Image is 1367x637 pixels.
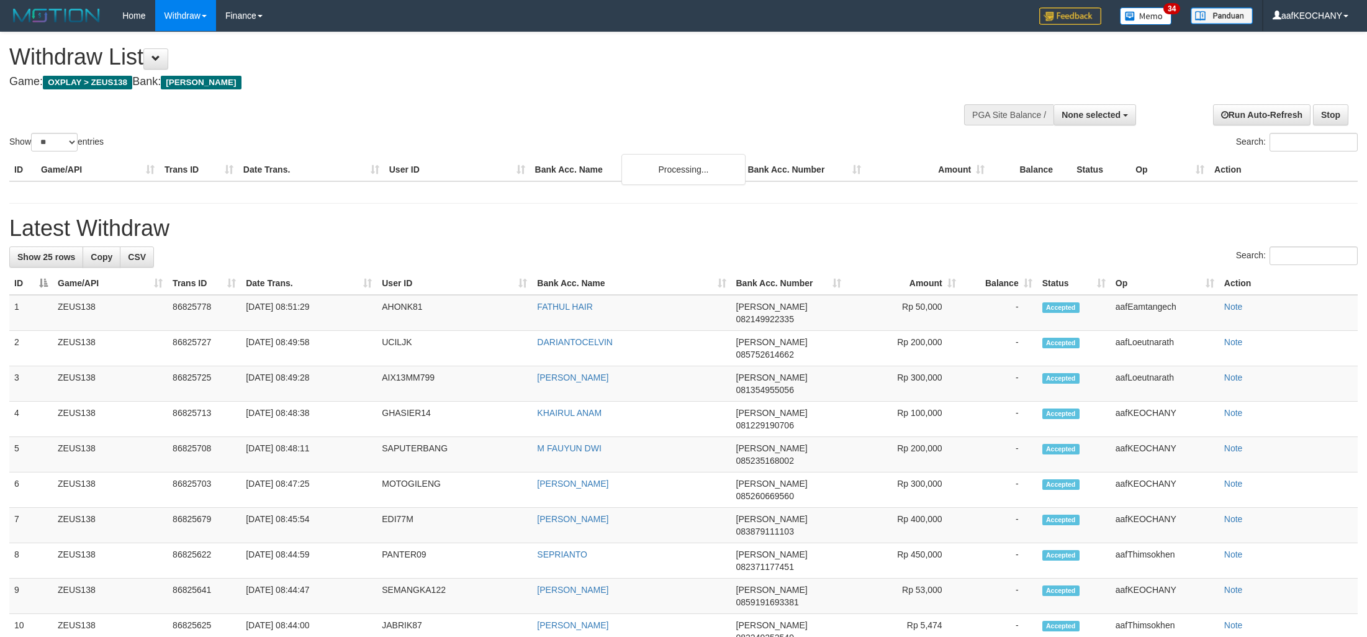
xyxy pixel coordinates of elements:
[846,402,961,437] td: Rp 100,000
[168,331,241,366] td: 86825727
[9,246,83,268] a: Show 25 rows
[846,508,961,543] td: Rp 400,000
[241,472,377,508] td: [DATE] 08:47:25
[846,366,961,402] td: Rp 300,000
[1042,479,1080,490] span: Accepted
[53,579,168,614] td: ZEUS138
[1313,104,1348,125] a: Stop
[168,272,241,295] th: Trans ID: activate to sort column ascending
[736,514,808,524] span: [PERSON_NAME]
[990,158,1071,181] th: Balance
[1111,295,1219,331] td: aafEamtangech
[9,508,53,543] td: 7
[1236,246,1358,265] label: Search:
[846,472,961,508] td: Rp 300,000
[377,295,532,331] td: AHONK81
[53,437,168,472] td: ZEUS138
[1224,514,1243,524] a: Note
[736,549,808,559] span: [PERSON_NAME]
[736,620,808,630] span: [PERSON_NAME]
[961,543,1037,579] td: -
[537,620,608,630] a: [PERSON_NAME]
[1042,338,1080,348] span: Accepted
[168,472,241,508] td: 86825703
[168,437,241,472] td: 86825708
[736,385,794,395] span: Copy 081354955056 to clipboard
[961,579,1037,614] td: -
[1042,621,1080,631] span: Accepted
[1111,579,1219,614] td: aafKEOCHANY
[168,366,241,402] td: 86825725
[241,543,377,579] td: [DATE] 08:44:59
[1042,550,1080,561] span: Accepted
[537,373,608,382] a: [PERSON_NAME]
[1163,3,1180,14] span: 34
[241,437,377,472] td: [DATE] 08:48:11
[1224,443,1243,453] a: Note
[537,479,608,489] a: [PERSON_NAME]
[1111,272,1219,295] th: Op: activate to sort column ascending
[377,272,532,295] th: User ID: activate to sort column ascending
[537,443,601,453] a: M FAUYUN DWI
[36,158,160,181] th: Game/API
[961,331,1037,366] td: -
[377,437,532,472] td: SAPUTERBANG
[736,597,799,607] span: Copy 0859191693381 to clipboard
[9,272,53,295] th: ID: activate to sort column descending
[537,549,587,559] a: SEPRIANTO
[377,579,532,614] td: SEMANGKA122
[731,272,846,295] th: Bank Acc. Number: activate to sort column ascending
[128,252,146,262] span: CSV
[53,472,168,508] td: ZEUS138
[9,133,104,151] label: Show entries
[736,585,808,595] span: [PERSON_NAME]
[1037,272,1111,295] th: Status: activate to sort column ascending
[160,158,238,181] th: Trans ID
[961,366,1037,402] td: -
[537,408,602,418] a: KHAIRUL ANAM
[9,543,53,579] td: 8
[537,585,608,595] a: [PERSON_NAME]
[1224,302,1243,312] a: Note
[1042,515,1080,525] span: Accepted
[161,76,241,89] span: [PERSON_NAME]
[53,543,168,579] td: ZEUS138
[961,272,1037,295] th: Balance: activate to sort column ascending
[1111,472,1219,508] td: aafKEOCHANY
[1042,585,1080,596] span: Accepted
[736,420,794,430] span: Copy 081229190706 to clipboard
[168,543,241,579] td: 86825622
[238,158,384,181] th: Date Trans.
[736,491,794,501] span: Copy 085260669560 to clipboard
[1071,158,1130,181] th: Status
[9,579,53,614] td: 9
[846,272,961,295] th: Amount: activate to sort column ascending
[846,543,961,579] td: Rp 450,000
[736,443,808,453] span: [PERSON_NAME]
[1224,337,1243,347] a: Note
[241,366,377,402] td: [DATE] 08:49:28
[1224,585,1243,595] a: Note
[846,579,961,614] td: Rp 53,000
[736,408,808,418] span: [PERSON_NAME]
[241,331,377,366] td: [DATE] 08:49:58
[377,331,532,366] td: UCILJK
[1042,302,1080,313] span: Accepted
[537,337,613,347] a: DARIANTOCELVIN
[736,337,808,347] span: [PERSON_NAME]
[168,508,241,543] td: 86825679
[846,437,961,472] td: Rp 200,000
[9,6,104,25] img: MOTION_logo.png
[532,272,731,295] th: Bank Acc. Name: activate to sort column ascending
[120,246,154,268] a: CSV
[9,437,53,472] td: 5
[1209,158,1358,181] th: Action
[9,158,36,181] th: ID
[377,366,532,402] td: AIX13MM799
[537,302,592,312] a: FATHUL HAIR
[1219,272,1358,295] th: Action
[9,295,53,331] td: 1
[53,295,168,331] td: ZEUS138
[9,366,53,402] td: 3
[53,402,168,437] td: ZEUS138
